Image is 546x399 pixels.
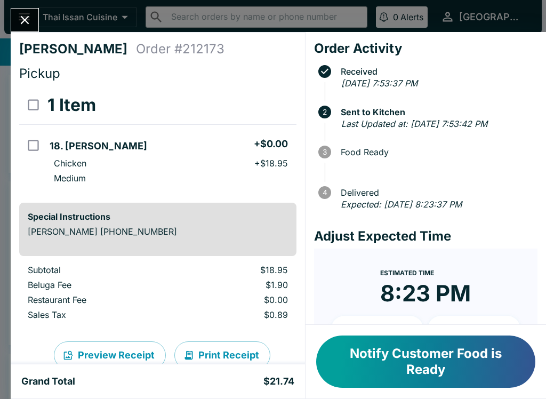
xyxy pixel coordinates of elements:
p: + $18.95 [254,158,288,169]
text: 4 [322,188,327,197]
span: Received [335,67,537,76]
h5: + $0.00 [254,138,288,150]
h5: 18. [PERSON_NAME] [50,140,147,153]
span: Pickup [19,66,60,81]
p: $0.89 [186,309,288,320]
p: Medium [54,173,86,183]
p: [PERSON_NAME] [PHONE_NUMBER] [28,226,288,237]
p: Chicken [54,158,86,169]
em: [DATE] 7:53:37 PM [341,78,417,89]
text: 2 [323,108,327,116]
p: Beluga Fee [28,280,168,290]
h4: Order Activity [314,41,537,57]
button: + 20 [428,316,520,342]
button: Preview Receipt [54,341,166,369]
button: Close [11,9,38,31]
p: $0.00 [186,294,288,305]
span: Estimated Time [380,269,434,277]
table: orders table [19,86,296,194]
span: Sent to Kitchen [335,107,537,117]
span: Food Ready [335,147,537,157]
h5: $21.74 [263,375,294,388]
h4: Order # 212173 [136,41,224,57]
h6: Special Instructions [28,211,288,222]
p: $18.95 [186,265,288,275]
em: Expected: [DATE] 8:23:37 PM [341,199,462,210]
p: Sales Tax [28,309,168,320]
p: Restaurant Fee [28,294,168,305]
em: Last Updated at: [DATE] 7:53:42 PM [341,118,487,129]
h3: 1 Item [47,94,96,116]
button: Notify Customer Food is Ready [316,336,535,388]
table: orders table [19,265,296,324]
text: 3 [323,148,327,156]
h4: [PERSON_NAME] [19,41,136,57]
h4: Adjust Expected Time [314,228,537,244]
button: Print Receipt [174,341,270,369]
p: Subtotal [28,265,168,275]
time: 8:23 PM [380,280,471,307]
p: $1.90 [186,280,288,290]
h5: Grand Total [21,375,75,388]
button: + 10 [331,316,424,342]
span: Delivered [335,188,537,197]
